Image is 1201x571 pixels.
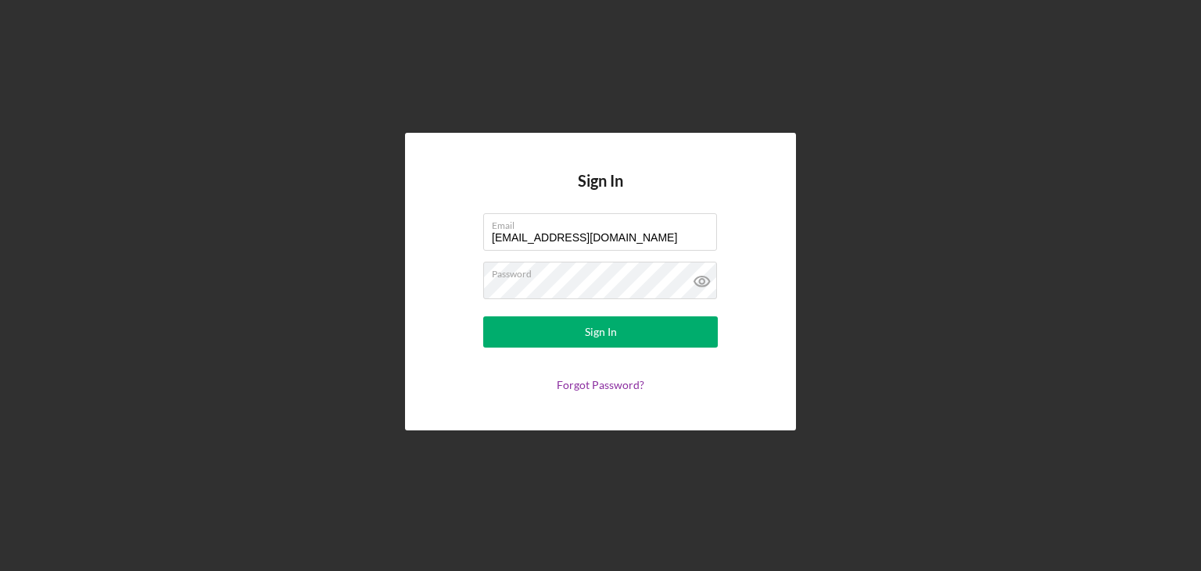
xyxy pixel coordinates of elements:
[492,262,717,280] label: Password
[492,214,717,231] label: Email
[483,316,718,348] button: Sign In
[578,172,623,213] h4: Sign In
[557,378,644,391] a: Forgot Password?
[585,316,617,348] div: Sign In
